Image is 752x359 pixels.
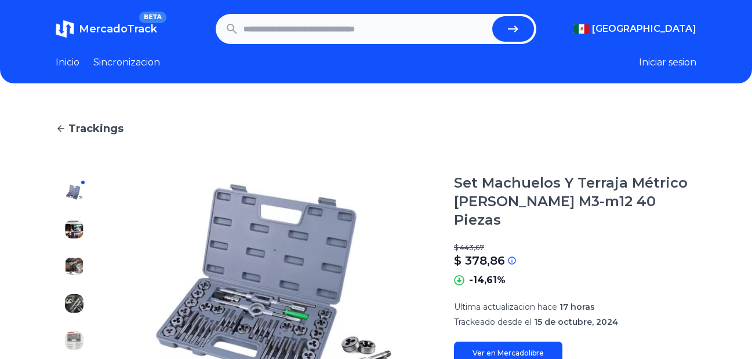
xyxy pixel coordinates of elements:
img: MercadoTrack [56,20,74,38]
span: Trackings [68,120,123,137]
img: Set Machuelos Y Terraja Métrico De Acero M3-m12 40 Piezas [65,331,83,350]
button: [GEOGRAPHIC_DATA] [573,22,696,36]
img: Set Machuelos Y Terraja Métrico De Acero M3-m12 40 Piezas [65,183,83,202]
p: -14,61% [469,273,506,287]
span: Trackeado desde el [454,317,532,327]
a: Inicio [56,56,79,69]
a: MercadoTrackBETA [56,20,157,38]
span: MercadoTrack [79,23,157,35]
a: Sincronizacion [93,56,160,69]
img: Set Machuelos Y Terraja Métrico De Acero M3-m12 40 Piezas [65,220,83,239]
button: Iniciar sesion [639,56,696,69]
span: [GEOGRAPHIC_DATA] [592,22,696,36]
h1: Set Machuelos Y Terraja Métrico [PERSON_NAME] M3-m12 40 Piezas [454,174,696,229]
span: 15 de octubre, 2024 [534,317,618,327]
span: Ultima actualizacion hace [454,302,557,312]
span: 17 horas [560,302,595,312]
p: $ 443,67 [454,243,696,252]
a: Trackings [56,120,696,137]
span: BETA [139,12,166,23]
img: Mexico [573,24,590,34]
p: $ 378,86 [454,252,505,269]
img: Set Machuelos Y Terraja Métrico De Acero M3-m12 40 Piezas [65,294,83,313]
img: Set Machuelos Y Terraja Métrico De Acero M3-m12 40 Piezas [65,257,83,276]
